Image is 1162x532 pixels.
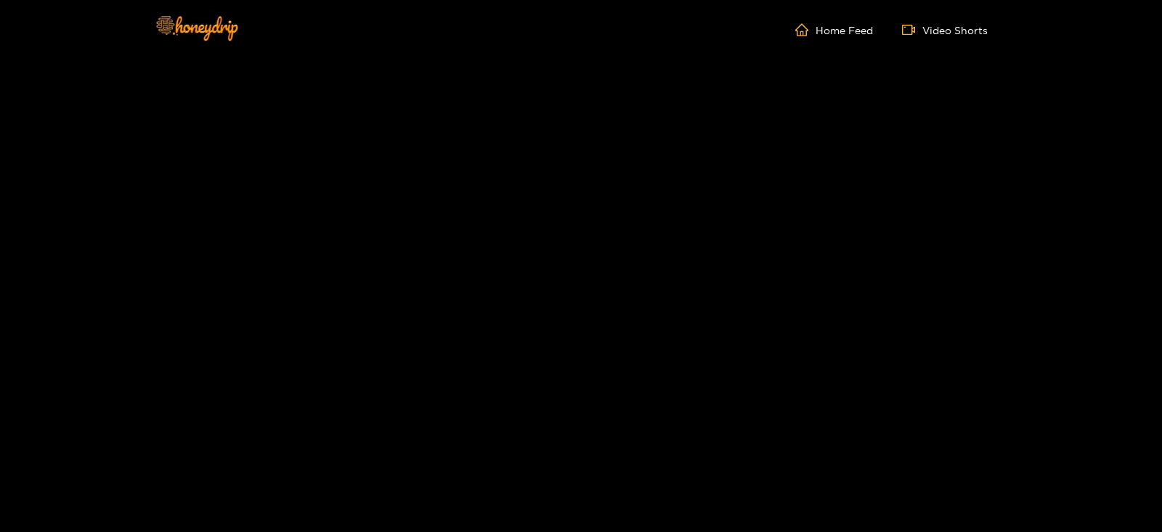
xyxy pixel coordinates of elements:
a: Video Shorts [902,23,988,36]
span: video-camera [902,23,922,36]
a: Home Feed [795,23,873,36]
span: home [795,23,816,36]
